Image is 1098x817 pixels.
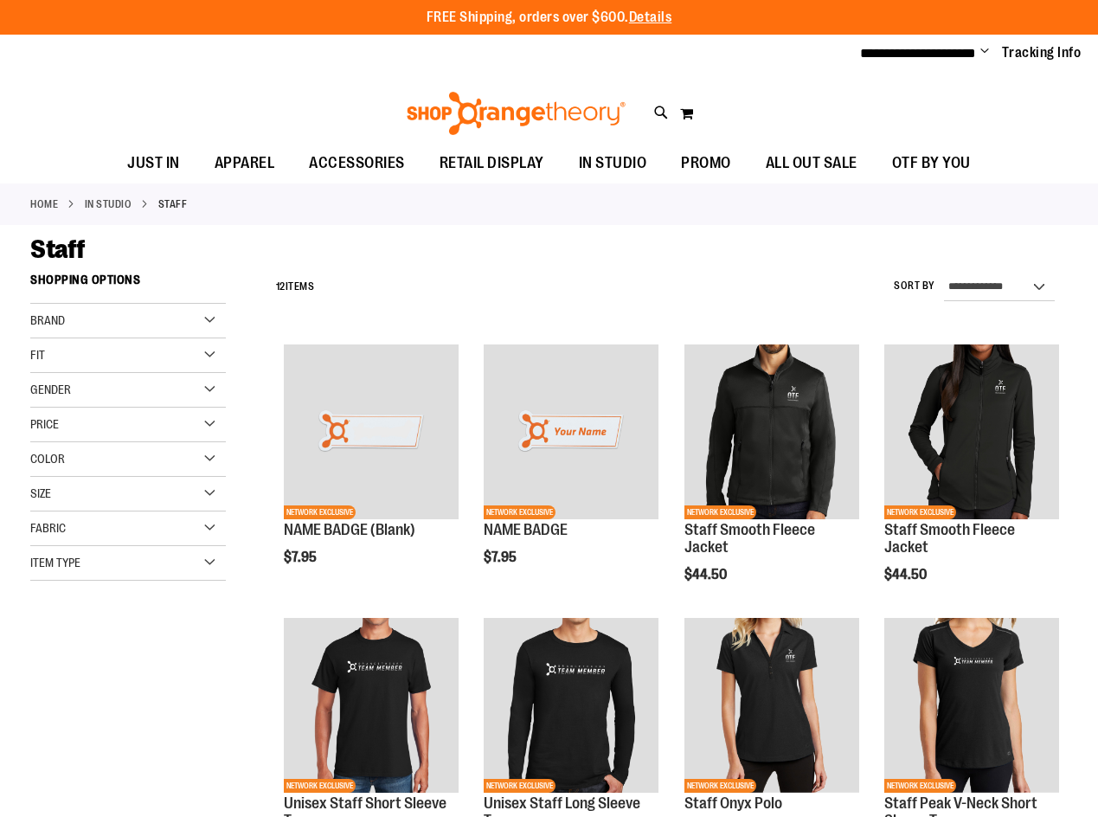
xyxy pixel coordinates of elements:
[30,196,58,212] a: Home
[684,618,859,793] img: Product image for Onyx Polo
[215,144,275,183] span: APPAREL
[1002,43,1082,62] a: Tracking Info
[475,336,667,609] div: product
[284,618,459,795] a: Product image for Unisex Short Sleeve T-ShirtNETWORK EXCLUSIVE
[684,344,859,522] a: Product image for Smooth Fleece JacketNETWORK EXCLUSIVE
[681,144,731,183] span: PROMO
[30,235,86,264] span: Staff
[284,618,459,793] img: Product image for Unisex Short Sleeve T-Shirt
[484,521,568,538] a: NAME BADGE
[484,505,555,519] span: NETWORK EXCLUSIVE
[684,779,756,793] span: NETWORK EXCLUSIVE
[884,521,1015,556] a: Staff Smooth Fleece Jacket
[284,505,356,519] span: NETWORK EXCLUSIVE
[766,144,857,183] span: ALL OUT SALE
[876,336,1068,627] div: product
[30,348,45,362] span: Fit
[684,505,756,519] span: NETWORK EXCLUSIVE
[892,144,971,183] span: OTF BY YOU
[30,265,226,304] strong: Shopping Options
[884,505,956,519] span: NETWORK EXCLUSIVE
[676,336,868,627] div: product
[309,144,405,183] span: ACCESSORIES
[404,92,628,135] img: Shop Orangetheory
[579,144,647,183] span: IN STUDIO
[484,618,658,793] img: Product image for Unisex Long Sleeve T-Shirt
[276,280,286,293] span: 12
[127,144,180,183] span: JUST IN
[276,273,315,300] h2: Items
[484,779,555,793] span: NETWORK EXCLUSIVE
[884,618,1059,793] img: Product image for Peak V-Neck Short Sleeve Tee
[30,383,71,396] span: Gender
[884,344,1059,522] a: Product image for Smooth Fleece JacketNETWORK EXCLUSIVE
[284,344,459,519] img: NAME BADGE (Blank)
[284,779,356,793] span: NETWORK EXCLUSIVE
[684,794,782,812] a: Staff Onyx Polo
[30,452,65,466] span: Color
[884,567,929,582] span: $44.50
[894,279,935,293] label: Sort By
[158,196,188,212] strong: Staff
[684,521,815,556] a: Staff Smooth Fleece Jacket
[980,44,989,61] button: Account menu
[484,344,658,522] a: Product image for NAME BADGENETWORK EXCLUSIVE
[684,618,859,795] a: Product image for Onyx PoloNETWORK EXCLUSIVE
[484,618,658,795] a: Product image for Unisex Long Sleeve T-ShirtNETWORK EXCLUSIVE
[629,10,672,25] a: Details
[684,567,729,582] span: $44.50
[30,521,66,535] span: Fabric
[884,779,956,793] span: NETWORK EXCLUSIVE
[30,556,80,569] span: Item Type
[30,417,59,431] span: Price
[275,336,467,609] div: product
[85,196,132,212] a: IN STUDIO
[284,550,319,565] span: $7.95
[484,550,519,565] span: $7.95
[30,313,65,327] span: Brand
[284,521,415,538] a: NAME BADGE (Blank)
[440,144,544,183] span: RETAIL DISPLAY
[884,618,1059,795] a: Product image for Peak V-Neck Short Sleeve TeeNETWORK EXCLUSIVE
[284,344,459,522] a: NAME BADGE (Blank)NETWORK EXCLUSIVE
[484,344,658,519] img: Product image for NAME BADGE
[684,344,859,519] img: Product image for Smooth Fleece Jacket
[884,344,1059,519] img: Product image for Smooth Fleece Jacket
[427,8,672,28] p: FREE Shipping, orders over $600.
[30,486,51,500] span: Size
